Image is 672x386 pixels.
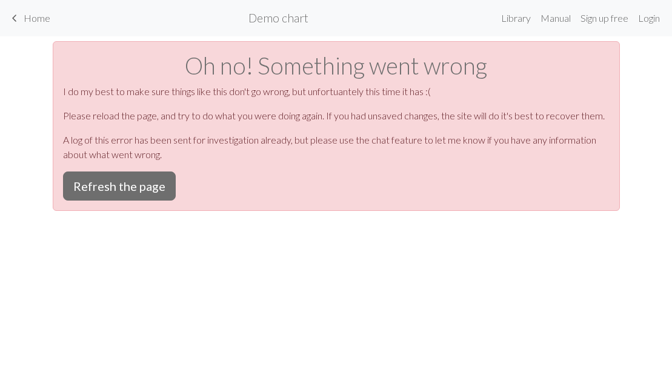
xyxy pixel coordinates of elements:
span: Home [24,12,50,24]
a: Manual [536,6,576,30]
p: I do my best to make sure things like this don't go wrong, but unfortuantely this time it has :( [63,84,610,99]
h1: Oh no! Something went wrong [63,52,610,79]
a: Login [633,6,665,30]
span: keyboard_arrow_left [7,10,22,27]
h2: Demo chart [248,11,308,25]
button: Refresh the page [63,171,176,201]
a: Sign up free [576,6,633,30]
a: Home [7,8,50,28]
a: Library [496,6,536,30]
p: A log of this error has been sent for investigation already, but please use the chat feature to l... [63,133,610,162]
p: Please reload the page, and try to do what you were doing again. If you had unsaved changes, the ... [63,108,610,123]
